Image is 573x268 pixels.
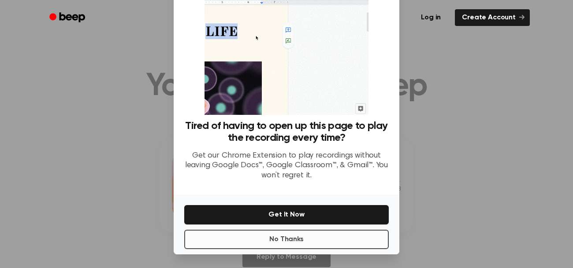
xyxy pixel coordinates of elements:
[184,151,389,181] p: Get our Chrome Extension to play recordings without leaving Google Docs™, Google Classroom™, & Gm...
[184,205,389,224] button: Get It Now
[184,120,389,144] h3: Tired of having to open up this page to play the recording every time?
[43,9,93,26] a: Beep
[184,230,389,249] button: No Thanks
[455,9,530,26] a: Create Account
[412,7,450,28] a: Log in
